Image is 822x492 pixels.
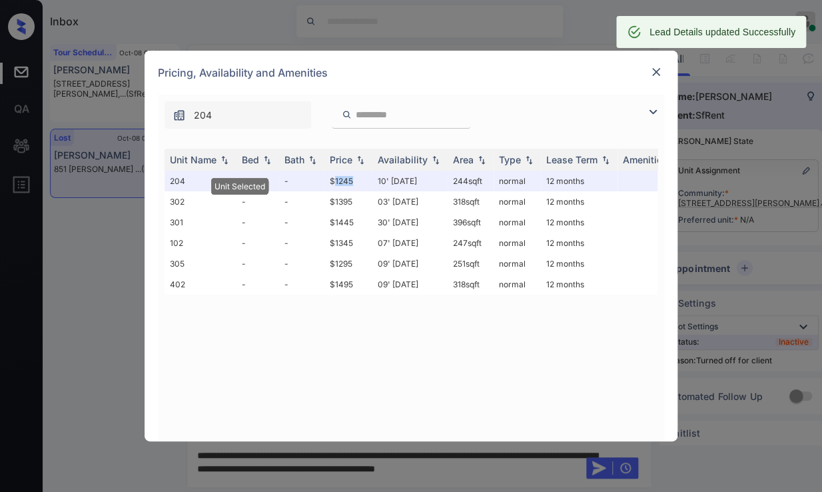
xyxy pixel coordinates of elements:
[165,274,236,295] td: 402
[475,155,488,165] img: sorting
[429,155,442,165] img: sorting
[494,212,541,233] td: normal
[165,191,236,212] td: 302
[522,155,536,165] img: sorting
[494,274,541,295] td: normal
[236,191,279,212] td: -
[541,253,617,274] td: 12 months
[306,155,319,165] img: sorting
[448,233,494,253] td: 247 sqft
[236,253,279,274] td: -
[279,253,324,274] td: -
[324,233,372,253] td: $1345
[372,253,448,274] td: 09' [DATE]
[324,171,372,191] td: $1245
[324,253,372,274] td: $1295
[453,154,474,165] div: Area
[165,233,236,253] td: 102
[279,212,324,233] td: -
[372,274,448,295] td: 09' [DATE]
[372,171,448,191] td: 10' [DATE]
[448,212,494,233] td: 396 sqft
[279,233,324,253] td: -
[448,253,494,274] td: 251 sqft
[541,233,617,253] td: 12 months
[242,154,259,165] div: Bed
[342,109,352,121] img: icon-zuma
[236,212,279,233] td: -
[649,65,663,79] img: close
[494,191,541,212] td: normal
[173,109,186,122] img: icon-zuma
[284,154,304,165] div: Bath
[448,274,494,295] td: 318 sqft
[279,274,324,295] td: -
[236,171,279,191] td: -
[324,212,372,233] td: $1445
[448,191,494,212] td: 318 sqft
[279,171,324,191] td: -
[324,191,372,212] td: $1395
[541,212,617,233] td: 12 months
[645,104,661,120] img: icon-zuma
[448,171,494,191] td: 244 sqft
[145,51,677,95] div: Pricing, Availability and Amenities
[546,154,598,165] div: Lease Term
[541,171,617,191] td: 12 months
[378,154,428,165] div: Availability
[499,154,521,165] div: Type
[494,171,541,191] td: normal
[354,155,367,165] img: sorting
[165,212,236,233] td: 301
[599,155,612,165] img: sorting
[165,253,236,274] td: 305
[623,154,667,165] div: Amenities
[372,212,448,233] td: 30' [DATE]
[494,253,541,274] td: normal
[218,155,231,165] img: sorting
[649,20,795,44] div: Lead Details updated Successfully
[324,274,372,295] td: $1495
[236,233,279,253] td: -
[236,274,279,295] td: -
[194,108,212,123] span: 204
[541,274,617,295] td: 12 months
[372,233,448,253] td: 07' [DATE]
[170,154,216,165] div: Unit Name
[494,233,541,253] td: normal
[330,154,352,165] div: Price
[279,191,324,212] td: -
[260,155,274,165] img: sorting
[372,191,448,212] td: 03' [DATE]
[165,171,236,191] td: 204
[541,191,617,212] td: 12 months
